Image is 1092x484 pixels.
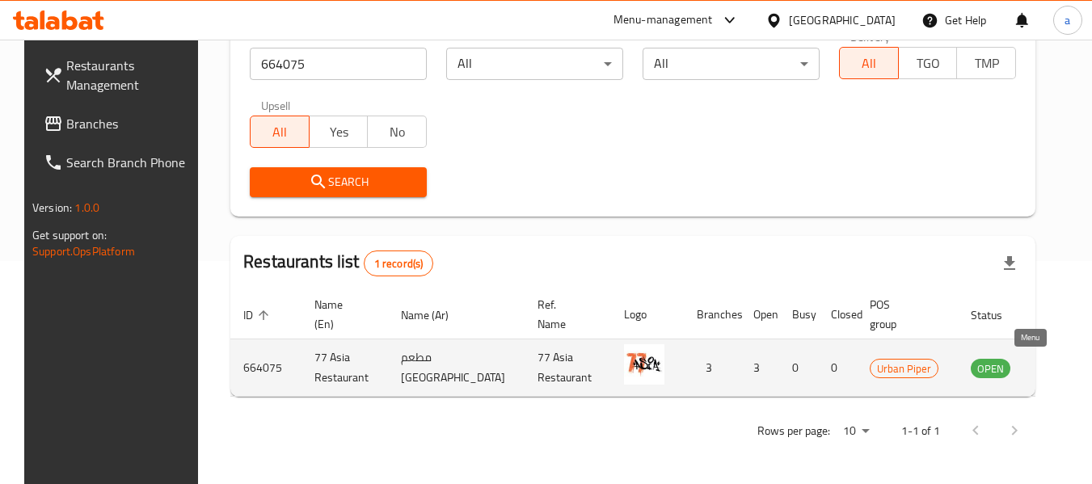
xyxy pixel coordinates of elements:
span: a [1065,11,1070,29]
span: TMP [963,52,1010,75]
button: Yes [309,116,369,148]
span: OPEN [971,360,1010,378]
th: Open [740,290,779,339]
span: Yes [316,120,362,144]
button: All [839,47,899,79]
p: Rows per page: [757,421,830,441]
td: 3 [740,339,779,397]
button: TGO [898,47,958,79]
th: Branches [684,290,740,339]
td: 77 Asia Restaurant [525,339,611,397]
a: Branches [31,104,207,143]
td: 664075 [230,339,301,397]
span: TGO [905,52,951,75]
span: Ref. Name [538,295,592,334]
span: 1 record(s) [365,256,433,271]
div: Menu-management [613,11,713,30]
th: Logo [611,290,684,339]
span: Search Branch Phone [66,153,194,172]
a: Search Branch Phone [31,143,207,182]
img: 77 Asia Restaurant [624,344,664,385]
span: Version: [32,197,72,218]
p: 1-1 of 1 [901,421,940,441]
span: ID [243,305,274,325]
span: Name (En) [314,295,369,334]
span: Status [971,305,1023,325]
th: Closed [818,290,857,339]
div: [GEOGRAPHIC_DATA] [789,11,896,29]
div: All [643,48,820,80]
span: No [374,120,420,144]
span: Urban Piper [871,360,938,378]
td: 3 [684,339,740,397]
div: All [446,48,623,80]
span: Branches [66,114,194,133]
button: TMP [956,47,1016,79]
a: Support.OpsPlatform [32,241,135,262]
span: All [846,52,892,75]
a: Restaurants Management [31,46,207,104]
button: All [250,116,310,148]
span: 1.0.0 [74,197,99,218]
span: Restaurants Management [66,56,194,95]
div: Rows per page: [837,419,875,444]
td: 0 [818,339,857,397]
span: Search [263,172,414,192]
button: Search [250,167,427,197]
label: Upsell [261,99,291,111]
span: Name (Ar) [401,305,470,325]
th: Busy [779,290,818,339]
span: Get support on: [32,225,107,246]
span: POS group [870,295,938,334]
label: Delivery [850,31,891,42]
td: مطعم [GEOGRAPHIC_DATA] [388,339,525,397]
h2: Restaurants list [243,250,433,276]
button: No [367,116,427,148]
td: 0 [779,339,818,397]
td: 77 Asia Restaurant [301,339,388,397]
input: Search for restaurant name or ID.. [250,48,427,80]
div: Export file [990,244,1029,283]
span: All [257,120,303,144]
